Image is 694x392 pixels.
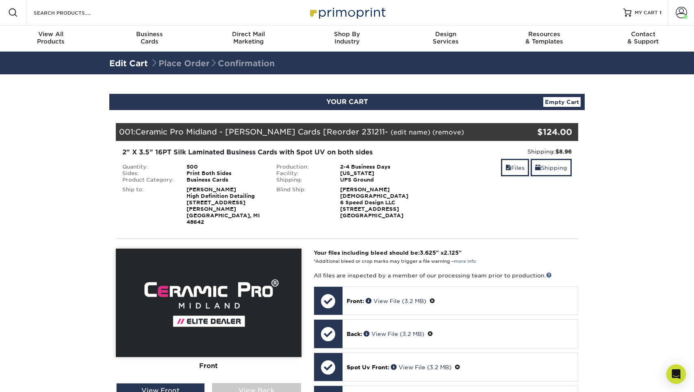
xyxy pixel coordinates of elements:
div: Front [116,357,301,375]
span: Business [100,30,199,38]
img: Primoprint [306,4,388,21]
span: Shop By [298,30,397,38]
span: shipping [535,165,541,171]
div: & Support [594,30,692,45]
div: Quantity: [116,164,180,170]
div: Facility: [270,170,334,177]
a: more info [454,259,476,264]
strong: [PERSON_NAME] High Definition Detailing [STREET_ADDRESS][PERSON_NAME] [GEOGRAPHIC_DATA], MI 48642 [187,186,260,225]
span: Contact [594,30,692,38]
strong: [PERSON_NAME][DEMOGRAPHIC_DATA] 6 Speed Design LLC [STREET_ADDRESS] [GEOGRAPHIC_DATA] [340,186,408,219]
div: Blind Ship: [270,186,334,219]
a: View File (3.2 MB) [366,298,426,304]
div: Products [2,30,100,45]
span: Ceramic Pro Midland - [PERSON_NAME] Cards [Reorder 231211- [135,127,388,136]
span: 2.125 [444,249,459,256]
a: Direct MailMarketing [199,26,298,52]
span: Direct Mail [199,30,298,38]
a: Files [501,159,529,176]
div: Sides: [116,170,180,177]
a: View File (3.2 MB) [391,364,451,370]
a: (edit name) [390,128,430,136]
span: Design [396,30,495,38]
span: View All [2,30,100,38]
a: DesignServices [396,26,495,52]
div: Shipping: [430,147,572,156]
div: & Templates [495,30,594,45]
span: Front: [347,298,364,304]
p: All files are inspected by a member of our processing team prior to production. [314,271,578,279]
span: Resources [495,30,594,38]
div: Services [396,30,495,45]
a: Empty Cart [543,97,581,107]
a: View File (3.2 MB) [364,331,424,337]
a: Edit Cart [109,58,148,68]
div: 2" X 3.5" 16PT Silk Laminated Business Cards with Spot UV on both sides [122,147,418,157]
div: 2-4 Business Days [334,164,424,170]
div: Cards [100,30,199,45]
div: Business Cards [180,177,270,183]
div: Open Intercom Messenger [666,364,686,384]
a: BusinessCards [100,26,199,52]
div: UPS Ground [334,177,424,183]
span: Place Order Confirmation [150,58,275,68]
div: Industry [298,30,397,45]
span: 3.625 [420,249,436,256]
span: YOUR CART [326,98,368,106]
small: *Additional bleed or crop marks may trigger a file warning – [314,259,476,264]
span: MY CART [635,9,658,16]
div: [US_STATE] [334,170,424,177]
input: SEARCH PRODUCTS..... [33,8,112,17]
div: 001: [116,123,501,141]
strong: $8.96 [555,148,572,155]
div: Print Both Sides [180,170,270,177]
div: Marketing [199,30,298,45]
a: (remove) [432,128,464,136]
div: 500 [180,164,270,170]
a: View AllProducts [2,26,100,52]
a: Resources& Templates [495,26,594,52]
span: Spot Uv Front: [347,364,389,370]
span: files [505,165,511,171]
span: 1 [659,10,661,15]
a: Shop ByIndustry [298,26,397,52]
div: Production: [270,164,334,170]
a: Contact& Support [594,26,692,52]
div: $124.00 [501,126,572,138]
strong: Your files including bleed should be: " x " [314,249,462,256]
span: Back: [347,331,362,337]
div: Shipping: [270,177,334,183]
div: Ship to: [116,186,180,225]
div: Product Category: [116,177,180,183]
a: Shipping [531,159,572,176]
